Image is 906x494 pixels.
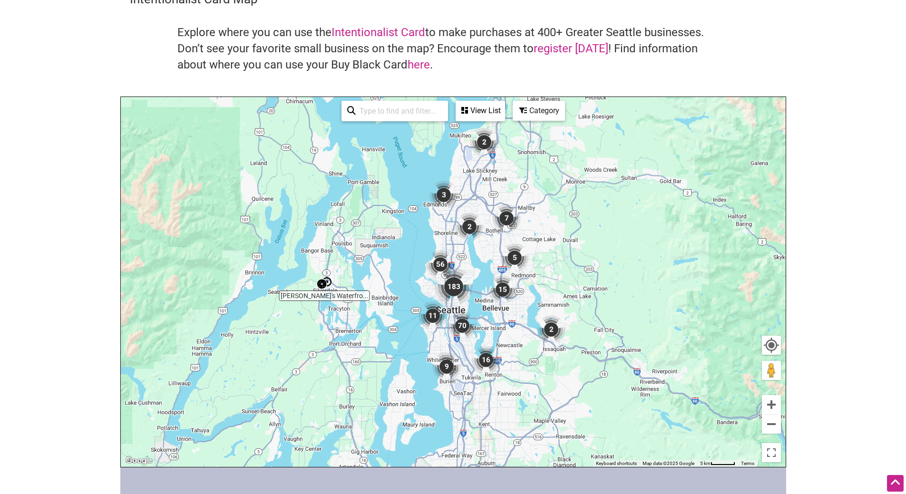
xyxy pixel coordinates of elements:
[472,346,500,374] div: 16
[596,460,637,467] button: Keyboard shortcuts
[177,25,729,73] h4: Explore where you can use the to make purchases at 400+ Greater Seattle businesses. Don’t see you...
[341,101,448,121] div: Type to search and filter
[488,275,517,304] div: 15
[537,315,565,344] div: 2
[356,102,442,120] input: Type to find and filter...
[761,443,781,463] button: Toggle fullscreen view
[887,475,904,492] div: Scroll Back to Top
[762,336,781,355] button: Your Location
[513,101,565,121] div: Filter by category
[470,128,498,156] div: 2
[317,276,331,290] div: Monica's Waterfront Bakery & Cafe
[762,395,781,414] button: Zoom in
[448,311,477,340] div: 70
[492,204,521,232] div: 7
[123,455,155,467] img: Google
[408,58,430,71] a: here
[429,181,458,209] div: 3
[426,250,455,279] div: 56
[419,301,447,330] div: 11
[432,352,461,381] div: 9
[514,102,564,120] div: Category
[697,460,738,467] button: Map Scale: 5 km per 48 pixels
[457,102,504,120] div: View List
[762,415,781,434] button: Zoom out
[455,213,484,241] div: 2
[435,268,473,306] div: 183
[762,361,781,380] button: Drag Pegman onto the map to open Street View
[500,243,529,272] div: 5
[331,26,425,39] a: Intentionalist Card
[123,455,155,467] a: Open this area in Google Maps (opens a new window)
[456,101,505,121] div: See a list of the visible businesses
[700,461,711,466] span: 5 km
[741,461,754,466] a: Terms
[643,461,694,466] span: Map data ©2025 Google
[534,42,608,55] a: register [DATE]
